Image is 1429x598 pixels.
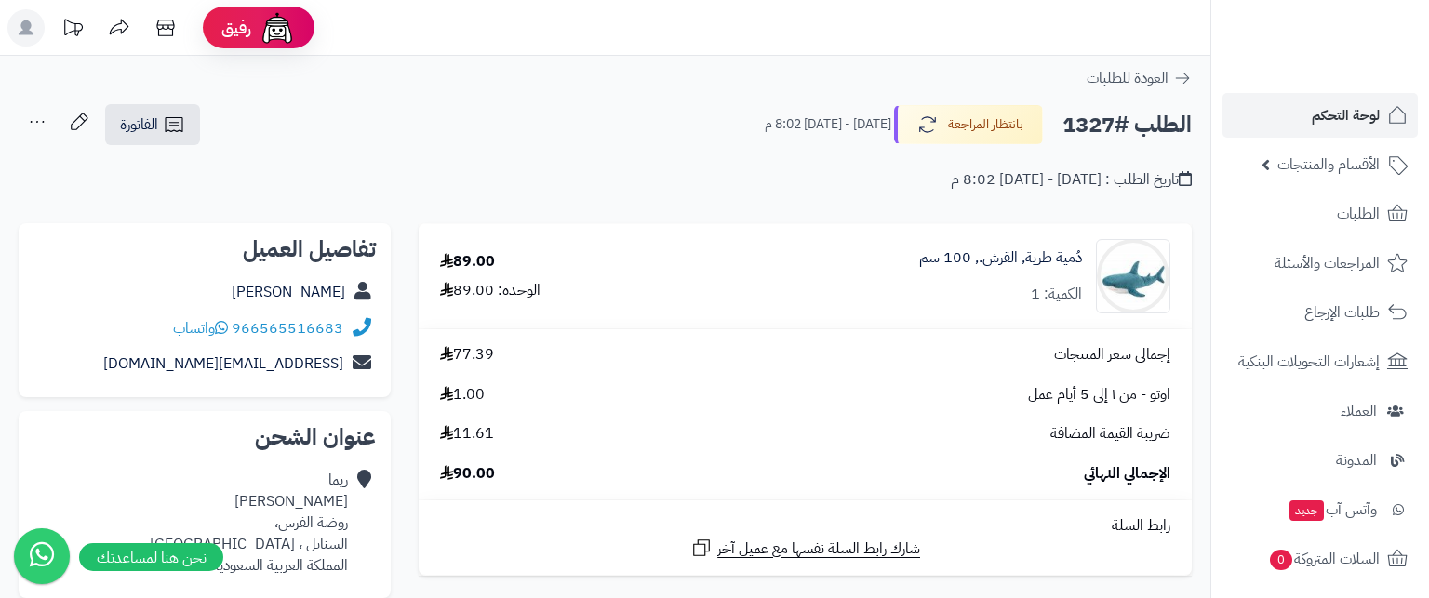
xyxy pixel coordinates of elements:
span: اوتو - من ١ إلى 5 أيام عمل [1028,384,1170,405]
a: شارك رابط السلة نفسها مع عميل آخر [690,537,920,560]
span: العملاء [1341,398,1377,424]
span: 0 [1270,550,1292,570]
span: المدونة [1336,447,1377,473]
span: رفيق [221,17,251,39]
a: العملاء [1222,389,1418,433]
div: ريما [PERSON_NAME] روضة الفرس، السنابل ، [GEOGRAPHIC_DATA] المملكة العربية السعودية [150,470,348,576]
span: الفاتورة [120,113,158,136]
a: الطلبات [1222,192,1418,236]
span: 77.39 [440,344,494,365]
span: شارك رابط السلة نفسها مع عميل آخر [717,538,920,560]
a: دُمية طرية, القرش., 100 سم [919,247,1082,269]
span: وآتس آب [1288,497,1377,523]
span: جديد [1289,500,1324,521]
a: [EMAIL_ADDRESS][DOMAIN_NAME] [103,352,343,375]
span: 90.00 [440,463,495,485]
div: رابط السلة [426,515,1184,537]
div: الكمية: 1 [1031,284,1082,305]
a: [PERSON_NAME] [232,281,345,303]
span: إجمالي سعر المنتجات [1054,344,1170,365]
a: المدونة [1222,438,1418,483]
a: واتساب [173,317,228,339]
h2: تفاصيل العميل [33,238,376,260]
span: 11.61 [440,423,494,445]
a: 966565516683 [232,317,343,339]
span: طلبات الإرجاع [1304,299,1380,326]
a: المراجعات والأسئلة [1222,241,1418,286]
span: المراجعات والأسئلة [1275,250,1380,276]
div: تاريخ الطلب : [DATE] - [DATE] 8:02 م [951,169,1192,191]
span: الإجمالي النهائي [1084,463,1170,485]
span: العودة للطلبات [1087,67,1169,89]
h2: عنوان الشحن [33,426,376,448]
a: وآتس آبجديد [1222,487,1418,532]
span: السلات المتروكة [1268,546,1380,572]
span: 1.00 [440,384,485,405]
small: [DATE] - [DATE] 8:02 م [765,115,891,134]
div: 89.00 [440,251,495,272]
img: 1727958075-09999999999999999999999999999999-90x90.jpg [1097,239,1169,313]
span: إشعارات التحويلات البنكية [1238,349,1380,375]
span: لوحة التحكم [1312,102,1380,128]
span: ضريبة القيمة المضافة [1050,423,1170,445]
a: العودة للطلبات [1087,67,1192,89]
img: ai-face.png [259,9,296,47]
a: طلبات الإرجاع [1222,290,1418,335]
a: لوحة التحكم [1222,93,1418,138]
div: الوحدة: 89.00 [440,280,541,301]
a: إشعارات التحويلات البنكية [1222,339,1418,384]
a: تحديثات المنصة [49,9,96,51]
span: الطلبات [1337,201,1380,227]
a: الفاتورة [105,104,200,145]
a: السلات المتروكة0 [1222,537,1418,581]
h2: الطلب #1327 [1062,106,1192,144]
button: بانتظار المراجعة [894,105,1043,144]
span: الأقسام والمنتجات [1277,152,1380,178]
